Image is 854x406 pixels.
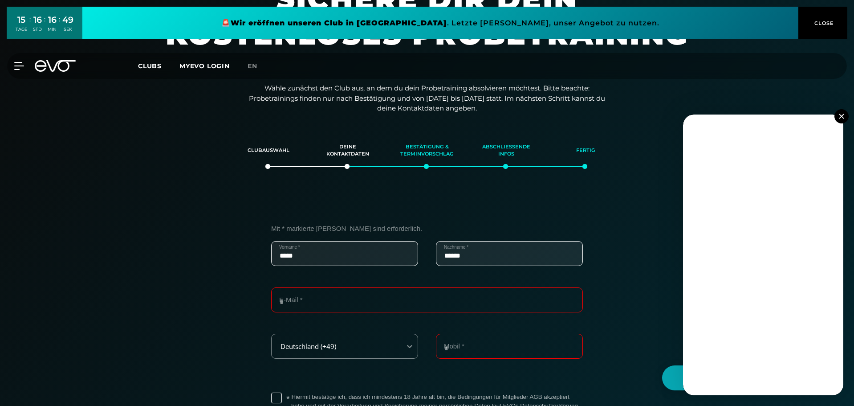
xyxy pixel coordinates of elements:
[319,139,376,163] div: Deine Kontaktdaten
[271,225,583,232] p: Mit * markierte [PERSON_NAME] sind erforderlich.
[798,7,847,39] button: CLOSE
[16,26,27,33] div: TAGE
[138,62,162,70] span: Clubs
[48,26,57,33] div: MIN
[138,62,179,70] a: Clubs
[248,61,268,71] a: en
[812,19,834,27] span: CLOSE
[33,13,42,26] div: 16
[557,139,614,163] div: Fertig
[839,114,844,119] img: close.svg
[248,62,257,70] span: en
[179,62,230,70] a: MYEVO LOGIN
[662,365,836,390] button: Hallo Athlet! Was möchtest du tun?
[62,13,73,26] div: 49
[240,139,297,163] div: Clubauswahl
[29,14,31,38] div: :
[33,26,42,33] div: STD
[62,26,73,33] div: SEK
[16,13,27,26] div: 15
[59,14,60,38] div: :
[399,139,455,163] div: Bestätigung & Terminvorschlag
[249,83,605,114] p: Wähle zunächst den Club aus, an dem du dein Probetraining absolvieren möchtest. Bitte beachte: Pr...
[478,139,535,163] div: Abschließende Infos
[48,13,57,26] div: 16
[272,343,395,350] div: Deutschland (+49)
[44,14,45,38] div: :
